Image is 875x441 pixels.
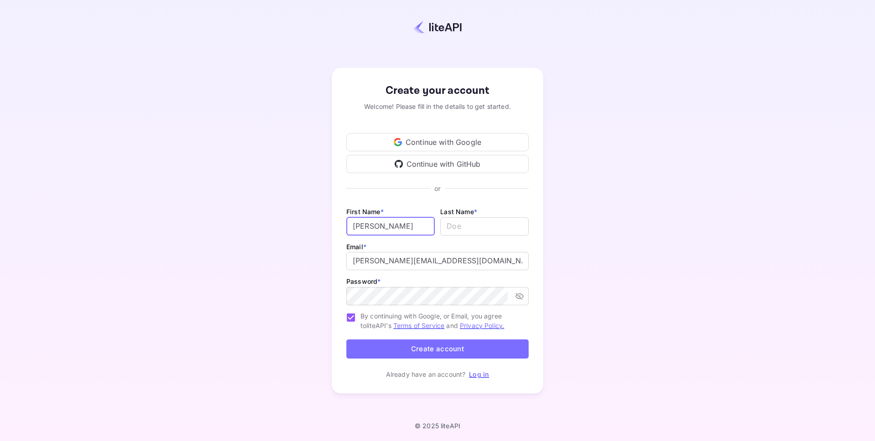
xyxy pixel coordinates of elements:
div: Continue with GitHub [346,155,529,173]
p: Already have an account? [386,369,466,379]
button: Create account [346,339,529,359]
input: Doe [440,217,529,236]
a: Terms of Service [393,322,444,329]
a: Log in [469,370,489,378]
div: Welcome! Please fill in the details to get started. [346,102,529,111]
label: Last Name [440,208,477,215]
label: Password [346,277,381,285]
img: liteapi [413,21,462,34]
span: By continuing with Google, or Email, you agree to liteAPI's and [360,311,521,330]
p: © 2025 liteAPI [415,422,460,430]
a: Privacy Policy. [460,322,504,329]
div: Create your account [346,82,529,99]
button: toggle password visibility [511,288,528,304]
input: John [346,217,435,236]
label: First Name [346,208,384,215]
div: Continue with Google [346,133,529,151]
input: johndoe@gmail.com [346,252,529,270]
label: Email [346,243,366,251]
